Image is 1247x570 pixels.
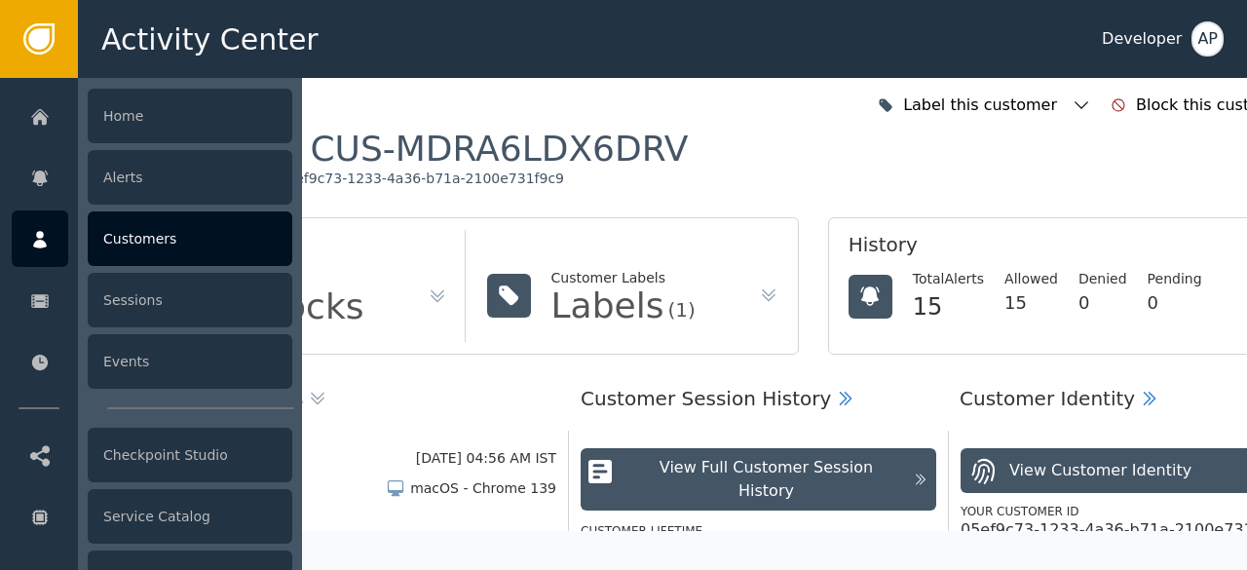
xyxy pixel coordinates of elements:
label: Customer Lifetime [581,524,702,538]
a: Service Catalog [12,488,292,545]
div: CUS-MDRA6LDX6DRV [310,127,688,171]
div: View Customer Identity [1009,459,1191,482]
div: 15 [913,289,984,324]
div: Allowed [1004,269,1058,289]
div: Pending [1148,269,1202,289]
a: Events [12,333,292,390]
div: Sessions [88,273,292,327]
div: Service Catalog [88,489,292,544]
div: Customer : [107,127,688,171]
div: 15 [1004,289,1058,316]
div: Events [88,334,292,389]
button: View Full Customer Session History [581,448,936,511]
a: Home [12,88,292,144]
div: 0 [1078,289,1127,316]
div: Total Alerts [913,269,984,289]
div: 0 [1148,289,1202,316]
div: Home [88,89,292,143]
div: Developer [1102,27,1182,51]
div: Customer Identity [960,384,1135,413]
div: macOS - Chrome 139 [410,478,556,499]
div: Label this customer [903,94,1062,117]
div: View Full Customer Session History [629,456,903,503]
div: Customer Session History [581,384,831,413]
div: Checkpoint Studio [88,428,292,482]
div: Customers [88,211,292,266]
a: Sessions [12,272,292,328]
a: Customers [12,210,292,267]
a: Checkpoint Studio [12,427,292,483]
button: AP [1191,21,1224,57]
button: Label this customer [873,84,1096,127]
div: Denied [1078,269,1127,289]
span: Activity Center [101,18,319,61]
div: Labels [551,288,664,323]
div: [DATE] 04:56 AM IST [416,448,556,469]
div: Customer Labels [551,268,696,288]
div: 05ef9c73-1233-4a36-b71a-2100e731f9c9 [278,171,564,188]
div: Alerts [88,150,292,205]
a: Alerts [12,149,292,206]
div: (1) [667,300,695,320]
